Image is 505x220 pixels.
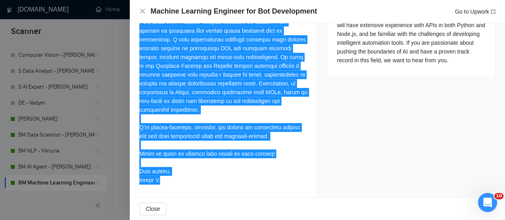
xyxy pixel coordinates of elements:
span: export [491,9,495,14]
span: close [139,8,146,14]
button: Close [139,8,146,15]
button: Close [139,202,166,215]
span: Close [146,204,160,213]
iframe: Intercom live chat [478,193,497,212]
span: 10 [494,193,503,199]
h4: Machine Learning Engineer for Bot Development [151,6,317,16]
a: Go to Upworkexport [455,8,495,15]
